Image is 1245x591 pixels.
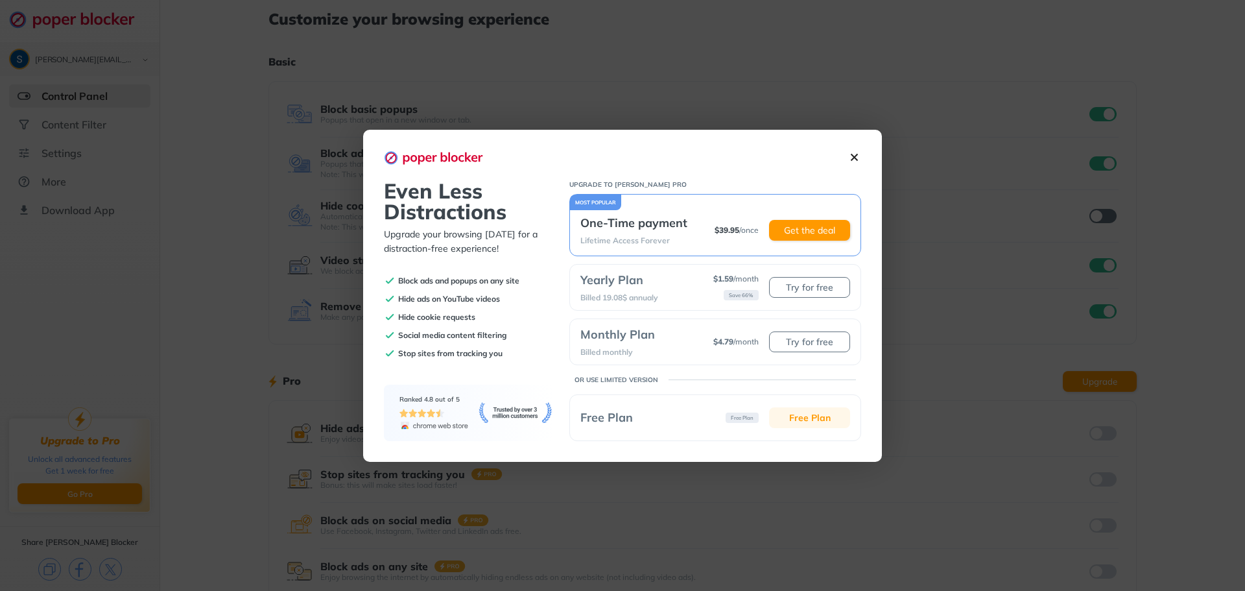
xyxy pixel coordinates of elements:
img: check [384,330,396,341]
p: UPGRADE TO [PERSON_NAME] PRO [569,180,861,189]
button: Get the deal [769,220,850,241]
p: Hide ads on YouTube videos [398,294,500,304]
p: Free Plan [726,413,759,423]
p: / month [713,274,759,283]
img: check [384,348,396,359]
p: Upgrade your browsing [DATE] for a distraction-free experience! [384,227,554,256]
p: Save 66% [724,290,759,300]
p: / month [713,337,759,346]
img: close-icon [848,151,861,164]
button: Try for free [769,332,850,352]
p: Billed monthly [580,347,655,357]
button: Try for free [769,277,850,298]
p: Ranked 4.8 out of 5 [399,395,468,404]
p: Yearly Plan [580,272,658,287]
img: chrome-web-store-logo [399,420,468,431]
img: star [418,409,427,418]
p: Social media content filtering [398,330,506,340]
p: One-Time payment [580,215,687,230]
img: trusted-banner [479,402,552,423]
img: check [384,311,396,323]
span: $ 1.59 [713,274,733,283]
img: star [409,409,418,418]
img: star [399,409,409,418]
p: Lifetime Access Forever [580,235,687,245]
button: Free Plan [769,407,850,428]
p: Block ads and popups on any site [398,276,519,285]
p: Monthly Plan [580,327,655,342]
p: Free Plan [580,410,633,425]
img: check [384,293,396,305]
span: $ 4.79 [713,337,733,346]
img: logo [384,151,494,165]
p: Even Less Distractions [384,180,554,222]
p: OR USE LIMITED VERSION [575,376,658,384]
span: $ 39.95 [715,225,739,235]
img: check [384,275,396,287]
p: Stop sites from tracking you [398,348,503,358]
p: Hide cookie requests [398,312,475,322]
p: Billed 19.08$ annualy [580,293,658,302]
img: half-star [436,409,445,418]
img: star [427,409,436,418]
p: / once [715,225,759,235]
div: MOST POPULAR [570,195,621,210]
